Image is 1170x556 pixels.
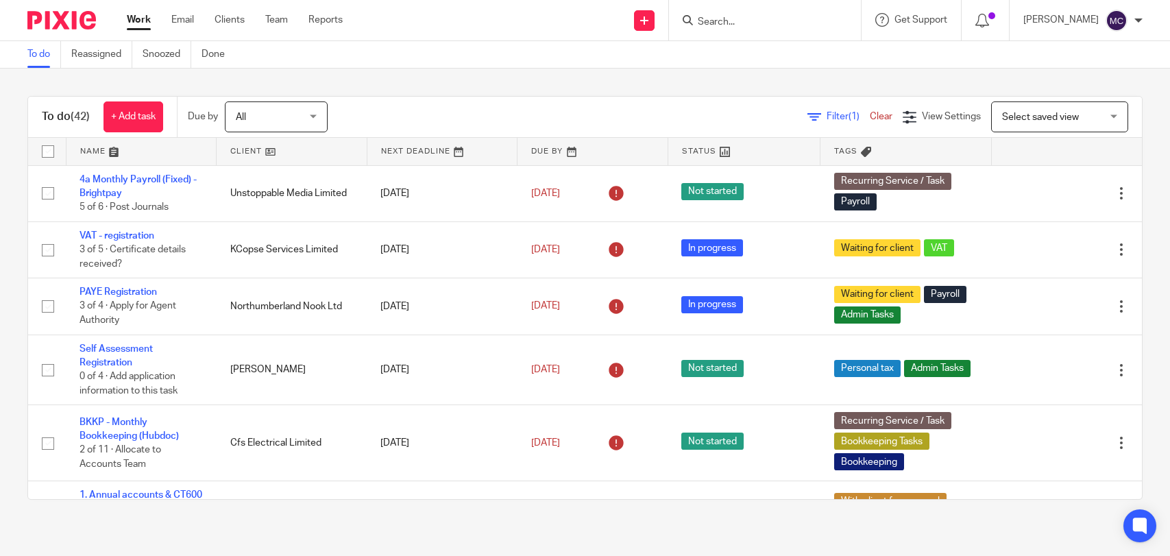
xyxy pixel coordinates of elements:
[80,287,157,297] a: PAYE Registration
[834,493,947,510] span: With client for approval
[367,405,517,481] td: [DATE]
[27,41,61,68] a: To do
[367,278,517,335] td: [DATE]
[1106,10,1128,32] img: svg%3E
[80,445,161,469] span: 2 of 11 · Allocate to Accounts Team
[367,335,517,405] td: [DATE]
[80,490,202,513] a: 1. Annual accounts & CT600 return
[80,302,176,326] span: 3 of 4 · Apply for Agent Authority
[834,453,904,470] span: Bookkeeping
[834,360,901,377] span: Personal tax
[827,112,870,121] span: Filter
[1023,13,1099,27] p: [PERSON_NAME]
[80,231,154,241] a: VAT - registration
[215,13,245,27] a: Clients
[80,418,179,441] a: BKKP - Monthly Bookkeeping (Hubdoc)
[681,360,744,377] span: Not started
[834,433,929,450] span: Bookkeeping Tasks
[236,112,246,122] span: All
[681,239,743,256] span: In progress
[531,365,560,374] span: [DATE]
[202,41,235,68] a: Done
[217,221,367,278] td: KCopse Services Limited
[143,41,191,68] a: Snoozed
[217,335,367,405] td: [PERSON_NAME]
[367,221,517,278] td: [DATE]
[834,193,877,210] span: Payroll
[217,405,367,481] td: Cfs Electrical Limited
[1002,112,1079,122] span: Select saved view
[834,286,921,303] span: Waiting for client
[531,302,560,311] span: [DATE]
[27,11,96,29] img: Pixie
[834,306,901,324] span: Admin Tasks
[171,13,194,27] a: Email
[696,16,820,29] input: Search
[265,13,288,27] a: Team
[103,101,163,132] a: + Add task
[80,245,186,269] span: 3 of 5 · Certificate details received?
[531,438,560,448] span: [DATE]
[924,286,966,303] span: Payroll
[924,239,954,256] span: VAT
[681,183,744,200] span: Not started
[127,13,151,27] a: Work
[834,147,857,155] span: Tags
[308,13,343,27] a: Reports
[922,112,981,121] span: View Settings
[894,15,947,25] span: Get Support
[80,202,169,212] span: 5 of 6 · Post Journals
[80,372,178,396] span: 0 of 4 · Add application information to this task
[904,360,971,377] span: Admin Tasks
[188,110,218,123] p: Due by
[834,412,951,429] span: Recurring Service / Task
[849,112,860,121] span: (1)
[531,189,560,198] span: [DATE]
[71,111,90,122] span: (42)
[80,344,153,367] a: Self Assessment Registration
[834,173,951,190] span: Recurring Service / Task
[531,245,560,254] span: [DATE]
[870,112,892,121] a: Clear
[217,165,367,221] td: Unstoppable Media Limited
[367,165,517,221] td: [DATE]
[42,110,90,124] h1: To do
[681,296,743,313] span: In progress
[681,433,744,450] span: Not started
[834,239,921,256] span: Waiting for client
[217,278,367,335] td: Northumberland Nook Ltd
[80,175,197,198] a: 4a Monthly Payroll (Fixed) - Brightpay
[71,41,132,68] a: Reassigned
